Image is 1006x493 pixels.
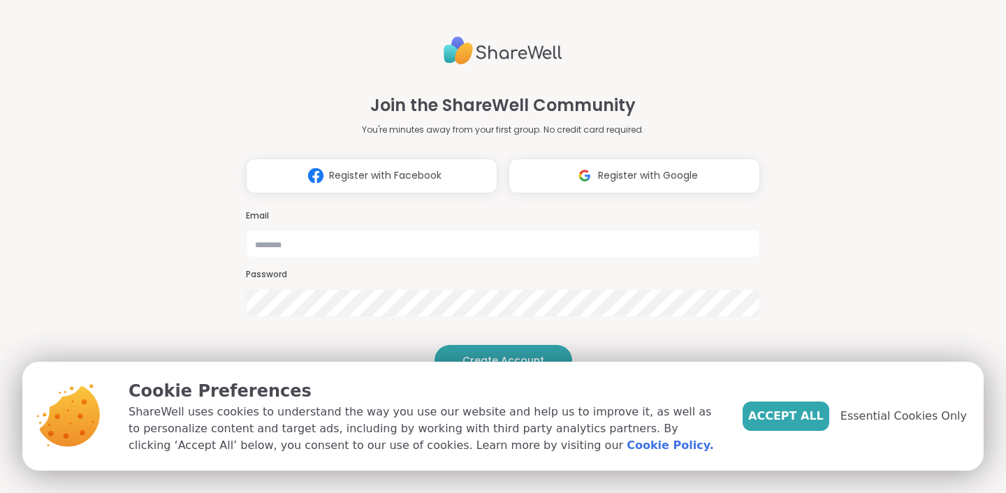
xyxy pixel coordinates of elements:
[444,31,562,71] img: ShareWell Logo
[246,210,760,222] h3: Email
[329,168,442,183] span: Register with Facebook
[129,378,720,404] p: Cookie Preferences
[435,345,572,376] button: Create Account
[462,353,544,367] span: Create Account
[129,404,720,454] p: ShareWell uses cookies to understand the way you use our website and help us to improve it, as we...
[598,168,698,183] span: Register with Google
[246,159,497,193] button: Register with Facebook
[571,163,598,189] img: ShareWell Logomark
[302,163,329,189] img: ShareWell Logomark
[509,159,760,193] button: Register with Google
[840,408,967,425] span: Essential Cookies Only
[370,93,636,118] h1: Join the ShareWell Community
[362,124,644,136] p: You're minutes away from your first group. No credit card required.
[627,437,713,454] a: Cookie Policy.
[246,269,760,281] h3: Password
[748,408,824,425] span: Accept All
[743,402,829,431] button: Accept All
